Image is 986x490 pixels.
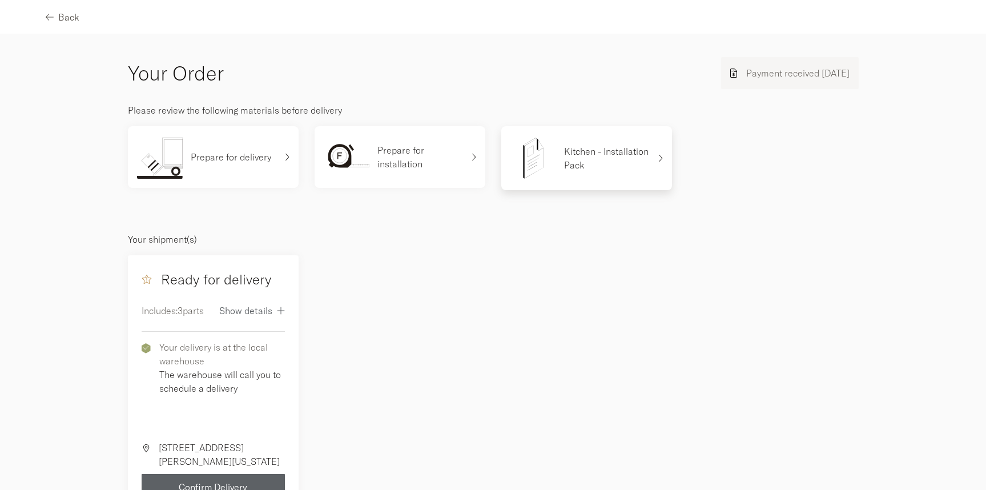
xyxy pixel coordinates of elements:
h2: Your Order [128,59,224,87]
img: file-placeholder.svg [510,135,556,181]
p: Prepare for installation [377,143,463,171]
button: Show details [219,298,285,323]
p: Payment received [DATE] [746,66,850,80]
button: Back [46,4,79,30]
span: Show details [219,306,272,315]
p: Please review the following materials before delivery [128,103,859,117]
img: prepare-for-delivery.svg [137,135,183,179]
p: The warehouse will call you to schedule a delivery [159,368,285,395]
p: Your shipment(s) [128,232,859,246]
p: Prepare for delivery [191,150,271,164]
h4: Ready for delivery [142,269,271,290]
span: Back [58,13,79,22]
p: Kitchen - Installation Pack [564,144,650,172]
p: Your delivery is at the local warehouse [159,340,285,368]
p: Includes: 3 parts [142,304,204,318]
p: [STREET_ADDRESS][PERSON_NAME][US_STATE] [159,441,285,468]
img: installation.svg [324,135,369,179]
